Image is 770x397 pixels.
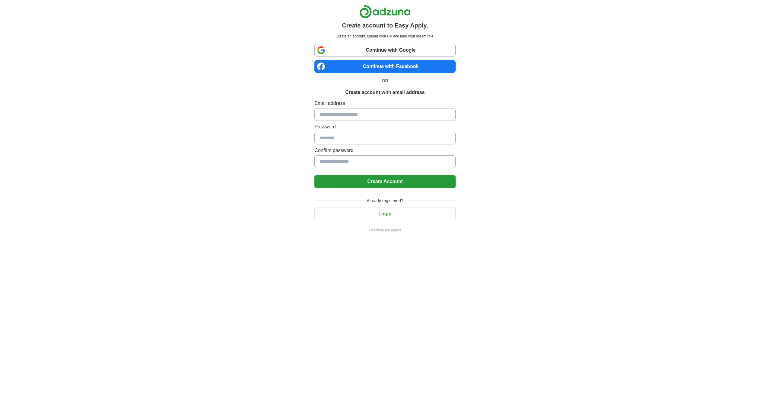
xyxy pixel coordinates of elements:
h1: Create account with email address [345,89,425,96]
a: Continue with Google [314,44,455,56]
img: Adzuna logo [359,5,411,18]
a: Return to job advert [314,228,455,233]
label: Email address [314,100,455,107]
button: Login [314,208,455,220]
button: Create Account [314,175,455,188]
p: Create an account, upload your CV and land your dream role. [316,34,454,39]
span: Already registered? [363,198,407,204]
a: Login [314,211,455,216]
span: OR [378,78,392,84]
h1: Create account to Easy Apply. [342,21,428,30]
label: Confirm password [314,147,455,154]
label: Password [314,123,455,131]
a: Continue with Facebook [314,60,455,73]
